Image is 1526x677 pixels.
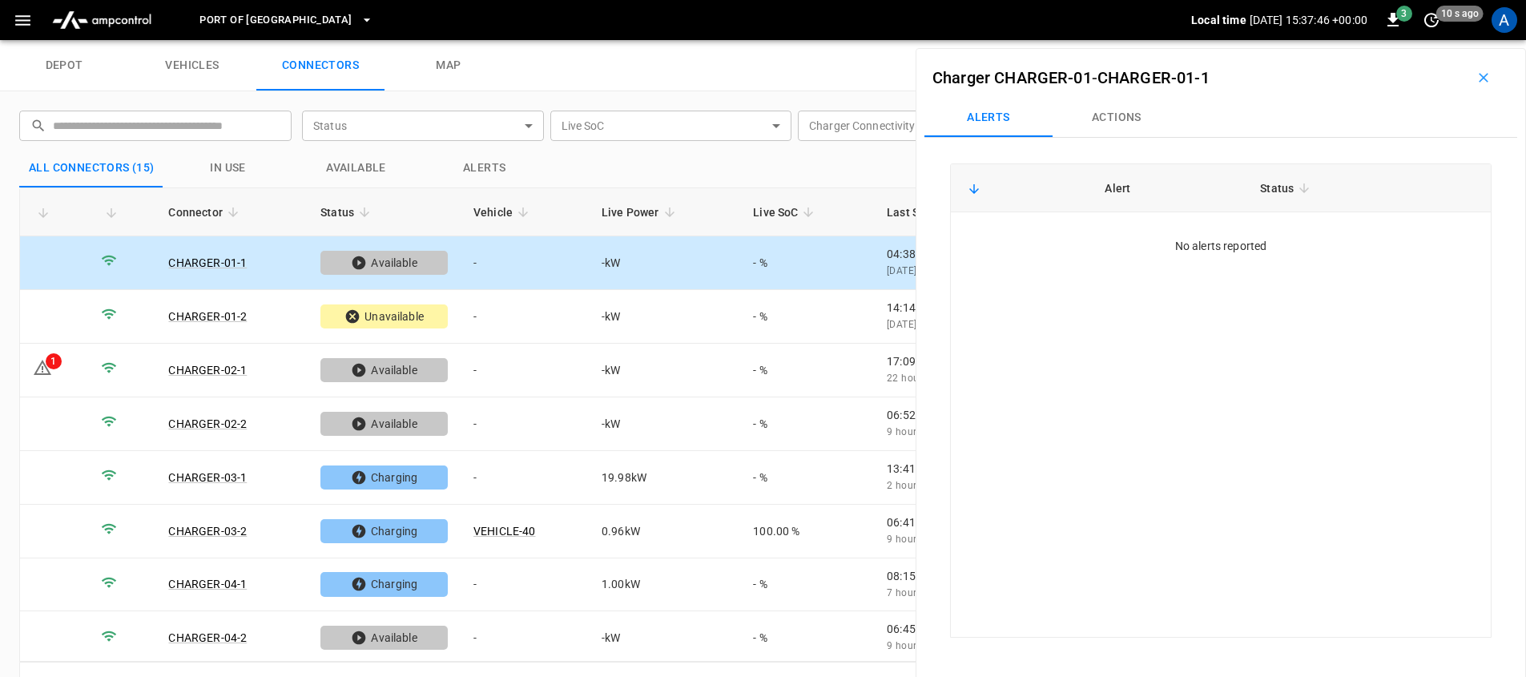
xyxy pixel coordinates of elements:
[1396,6,1412,22] span: 3
[320,412,448,436] div: Available
[887,587,942,598] span: 7 hours ago
[887,246,1067,262] p: 04:38
[320,465,448,490] div: Charging
[887,514,1067,530] p: 06:41
[589,505,740,558] td: 0.96 kW
[1191,12,1246,28] p: Local time
[887,319,916,330] span: [DATE]
[1436,6,1484,22] span: 10 s ago
[46,353,62,369] div: 1
[1092,164,1247,212] th: Alert
[292,149,421,187] button: Available
[168,631,247,644] a: CHARGER-04-2
[320,572,448,596] div: Charging
[168,364,247,377] a: CHARGER-02-1
[193,5,379,36] button: Port of [GEOGRAPHIC_DATA]
[461,236,589,290] td: -
[1492,7,1517,33] div: profile-icon
[887,265,916,276] span: [DATE]
[385,40,513,91] a: map
[168,578,247,590] a: CHARGER-04-1
[320,203,375,222] span: Status
[887,426,942,437] span: 9 hours ago
[199,11,352,30] span: Port of [GEOGRAPHIC_DATA]
[589,344,740,397] td: - kW
[320,304,448,328] div: Unavailable
[924,99,1517,137] div: Connectors submenus tabs
[128,40,256,91] a: vehicles
[1260,179,1315,198] span: Status
[164,149,292,187] button: in use
[421,149,549,187] button: Alerts
[740,611,874,665] td: - %
[602,203,680,222] span: Live Power
[589,397,740,451] td: - kW
[589,290,740,344] td: - kW
[461,290,589,344] td: -
[1053,99,1181,137] button: Actions
[168,525,247,538] a: CHARGER-03-2
[887,621,1067,637] p: 06:45
[461,397,589,451] td: -
[19,149,164,187] button: All Connectors (15)
[320,251,448,275] div: Available
[887,353,1067,369] p: 17:09
[1097,68,1210,87] a: CHARGER-01-1
[887,461,1067,477] p: 13:41
[1419,7,1444,33] button: set refresh interval
[168,310,247,323] a: CHARGER-01-2
[740,290,874,344] td: - %
[473,203,533,222] span: Vehicle
[589,611,740,665] td: - kW
[932,68,1092,87] a: Charger CHARGER-01
[740,344,874,397] td: - %
[740,558,874,612] td: - %
[887,480,942,491] span: 2 hours ago
[320,358,448,382] div: Available
[976,238,1465,254] div: No alerts reported
[461,611,589,665] td: -
[461,451,589,505] td: -
[740,505,874,558] td: 100.00 %
[740,236,874,290] td: - %
[887,407,1067,423] p: 06:52
[320,519,448,543] div: Charging
[256,40,385,91] a: connectors
[924,99,1053,137] button: Alerts
[887,568,1067,584] p: 08:15
[589,236,740,290] td: - kW
[473,525,536,538] a: VEHICLE-40
[589,558,740,612] td: 1.00 kW
[753,203,819,222] span: Live SoC
[740,451,874,505] td: - %
[887,203,1002,222] span: Last Session Start
[461,344,589,397] td: -
[740,397,874,451] td: - %
[46,5,158,35] img: ampcontrol.io logo
[932,65,1210,91] h6: -
[168,256,247,269] a: CHARGER-01-1
[168,471,247,484] a: CHARGER-03-1
[168,203,243,222] span: Connector
[461,558,589,612] td: -
[887,640,942,651] span: 9 hours ago
[1250,12,1367,28] p: [DATE] 15:37:46 +00:00
[887,300,1067,316] p: 14:14
[589,451,740,505] td: 19.98 kW
[887,373,948,384] span: 22 hours ago
[320,626,448,650] div: Available
[168,417,247,430] a: CHARGER-02-2
[887,534,942,545] span: 9 hours ago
